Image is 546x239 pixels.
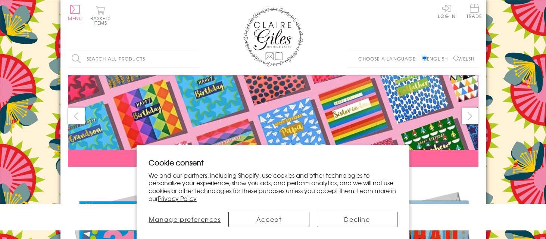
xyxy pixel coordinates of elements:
[68,108,85,124] button: prev
[191,50,199,67] input: Search
[158,194,197,203] a: Privacy Policy
[90,6,111,25] button: Basket0 items
[68,5,82,21] button: Menu
[358,55,421,62] p: Choose a language:
[317,212,397,227] button: Decline
[68,15,82,22] span: Menu
[243,7,303,66] img: Claire Giles Greetings Cards
[228,212,309,227] button: Accept
[453,56,458,60] input: Welsh
[438,4,456,18] a: Log In
[149,171,398,202] p: We and our partners, including Shopify, use cookies and other technologies to personalize your ex...
[462,108,478,124] button: next
[149,215,221,224] span: Manage preferences
[149,157,398,168] h2: Cookie consent
[467,4,482,18] span: Trade
[149,212,221,227] button: Manage preferences
[68,173,478,184] div: Carousel Pagination
[453,55,475,62] label: Welsh
[467,4,482,20] a: Trade
[422,56,427,60] input: English
[94,15,111,26] span: 0 items
[422,55,452,62] label: English
[68,50,199,67] input: Search all products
